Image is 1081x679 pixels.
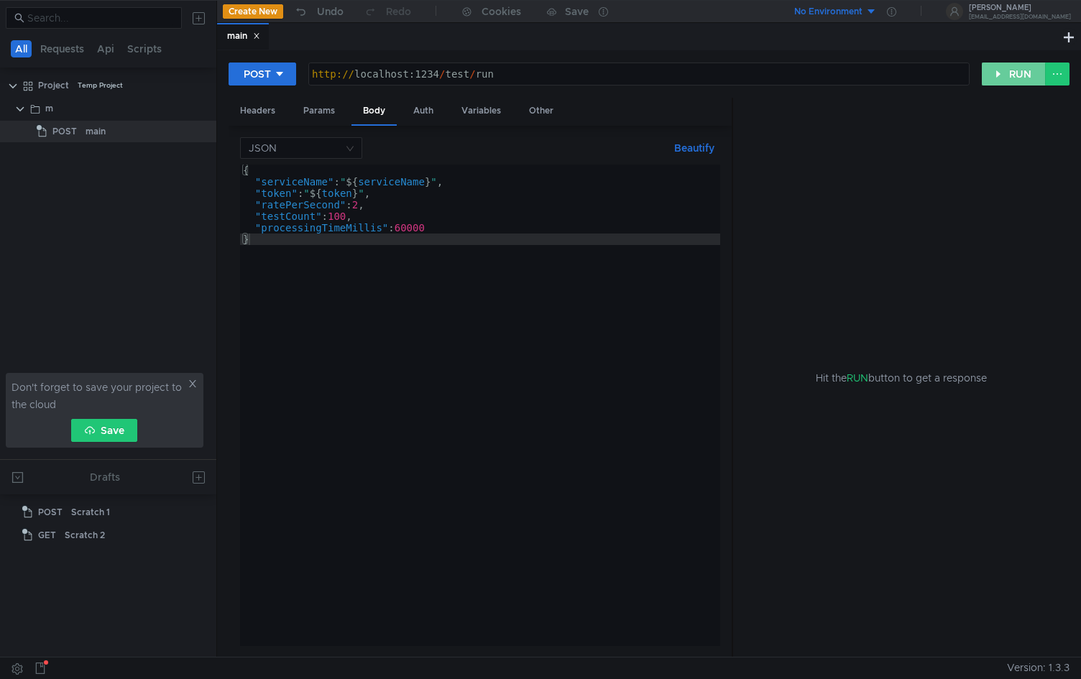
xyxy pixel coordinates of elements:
span: POST [52,121,77,142]
div: Other [517,98,565,124]
span: POST [38,502,63,523]
span: Hit the button to get a response [816,370,987,386]
div: m [45,98,53,119]
span: RUN [847,371,868,384]
button: Redo [354,1,421,22]
div: Variables [450,98,512,124]
div: Project [38,75,69,96]
div: Save [565,6,589,17]
div: Scratch 2 [65,525,105,546]
button: POST [229,63,296,86]
div: Undo [317,3,344,20]
button: Scripts [123,40,166,57]
button: Create New [223,4,283,19]
button: Save [71,419,137,442]
input: Search... [27,10,173,26]
div: main [227,29,260,44]
span: Version: 1.3.3 [1007,657,1069,678]
div: No Environment [794,5,862,19]
button: Beautify [668,139,720,157]
div: Redo [386,3,411,20]
span: Don't forget to save your project to the cloud [11,379,185,413]
div: main [86,121,106,142]
div: Drafts [90,468,120,486]
div: Headers [229,98,287,124]
div: Cookies [482,3,521,20]
button: Undo [283,1,354,22]
button: All [11,40,32,57]
div: Scratch 1 [71,502,110,523]
div: Temp Project [78,75,123,96]
button: Api [93,40,119,57]
div: POST [244,66,271,82]
div: Auth [402,98,445,124]
div: [PERSON_NAME] [969,4,1071,11]
span: GET [38,525,56,546]
button: Requests [36,40,88,57]
div: Params [292,98,346,124]
button: RUN [982,63,1046,86]
div: Body [351,98,397,126]
div: [EMAIL_ADDRESS][DOMAIN_NAME] [969,14,1071,19]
